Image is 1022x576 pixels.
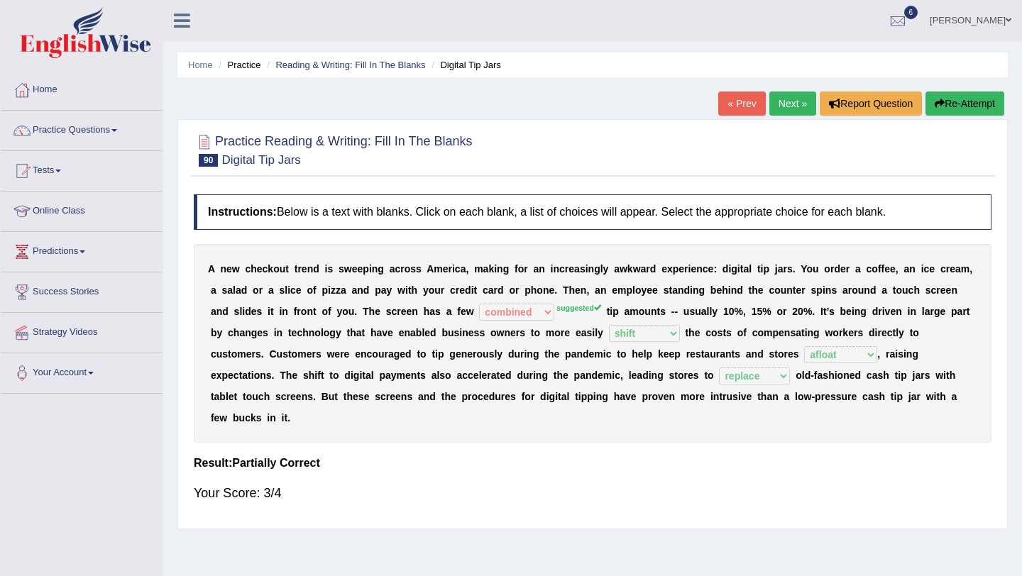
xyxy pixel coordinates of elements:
[667,263,673,275] b: x
[820,92,922,116] button: Report Question
[688,263,691,275] b: i
[488,263,494,275] b: k
[215,58,260,72] li: Practice
[867,263,872,275] b: c
[575,284,581,296] b: e
[896,263,899,275] b: ,
[708,263,714,275] b: e
[533,263,539,275] b: a
[913,284,920,296] b: h
[211,306,216,317] b: a
[369,306,375,317] b: h
[757,263,761,275] b: t
[553,263,559,275] b: n
[840,263,846,275] b: e
[834,263,840,275] b: d
[199,154,218,167] span: 90
[290,284,296,296] b: c
[1,313,163,348] a: Strategy Videos
[950,263,955,275] b: e
[354,306,357,317] b: .
[614,263,620,275] b: a
[713,263,717,275] b: :
[301,306,307,317] b: o
[296,284,302,296] b: e
[565,263,568,275] b: r
[194,194,991,230] h4: Below is a text with blanks. Click on each blank, a list of choices will appear. Select the appro...
[878,263,881,275] b: f
[946,263,950,275] b: r
[257,263,263,275] b: e
[352,263,358,275] b: e
[904,6,918,19] span: 6
[378,263,384,275] b: g
[208,263,215,275] b: A
[825,284,832,296] b: n
[221,284,227,296] b: s
[363,306,369,317] b: T
[375,306,380,317] b: e
[1,353,163,389] a: Your Account
[925,284,931,296] b: s
[626,284,632,296] b: p
[313,306,317,317] b: t
[524,284,531,296] b: p
[401,306,407,317] b: e
[363,284,370,296] b: d
[387,284,392,296] b: y
[341,284,346,296] b: a
[793,284,796,296] b: t
[703,263,708,275] b: c
[787,263,793,275] b: s
[407,306,412,317] b: e
[1,272,163,308] a: Success Stories
[245,263,251,275] b: c
[909,263,916,275] b: n
[728,284,731,296] b: i
[358,263,363,275] b: e
[257,306,263,317] b: s
[483,284,488,296] b: c
[813,263,819,275] b: u
[718,92,765,116] a: « Prev
[279,284,285,296] b: s
[327,263,333,275] b: s
[830,263,834,275] b: r
[641,263,647,275] b: a
[740,263,744,275] b: t
[456,284,459,296] b: r
[328,306,331,317] b: f
[397,306,400,317] b: r
[848,284,852,296] b: r
[581,284,587,296] b: n
[297,263,301,275] b: r
[652,284,658,296] b: e
[752,284,758,296] b: h
[424,306,430,317] b: h
[824,263,830,275] b: o
[531,284,537,296] b: h
[194,131,473,167] h2: Practice Reading & Writing: Fill In The Blanks
[351,284,357,296] b: a
[908,284,914,296] b: c
[344,263,352,275] b: w
[716,284,722,296] b: e
[710,284,717,296] b: b
[410,263,416,275] b: s
[925,92,1004,116] button: Re-Attempt
[242,306,245,317] b: i
[390,263,395,275] b: a
[793,263,796,275] b: .
[559,263,565,275] b: c
[921,263,924,275] b: i
[313,263,319,275] b: d
[870,284,877,296] b: d
[858,284,864,296] b: u
[931,284,937,296] b: c
[722,263,729,275] b: d
[395,263,400,275] b: c
[969,263,972,275] b: ,
[251,263,257,275] b: h
[348,306,355,317] b: u
[1,151,163,187] a: Tests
